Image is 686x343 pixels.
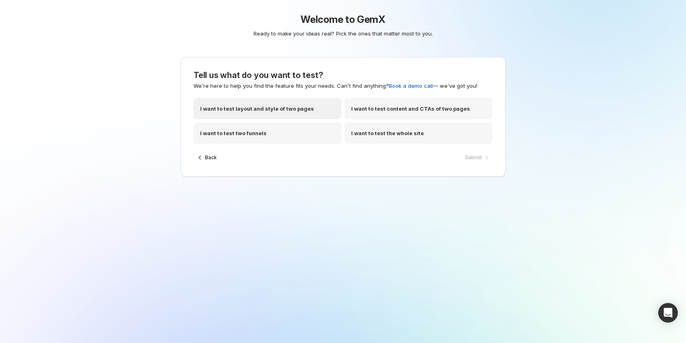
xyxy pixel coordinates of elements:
a: Book a demo call [389,82,433,89]
p: I want to test the whole site [351,129,424,137]
span: Back [205,154,217,161]
h3: Tell us what do you want to test? [194,70,492,80]
button: Back [194,152,222,163]
span: We're here to help you find the feature fits your needs. Can’t find anything? — we've got you! [194,82,477,89]
div: Open Intercom Messenger [658,303,678,323]
p: Ready to make your ideas real? Pick the ones that matter most to you. [152,29,534,38]
p: I want to test layout and style of two pages [200,105,314,113]
h1: Welcome to GemX [149,13,537,26]
p: I want to test content and CTAs of two pages [351,105,470,113]
p: I want to test two funnels [200,129,267,137]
